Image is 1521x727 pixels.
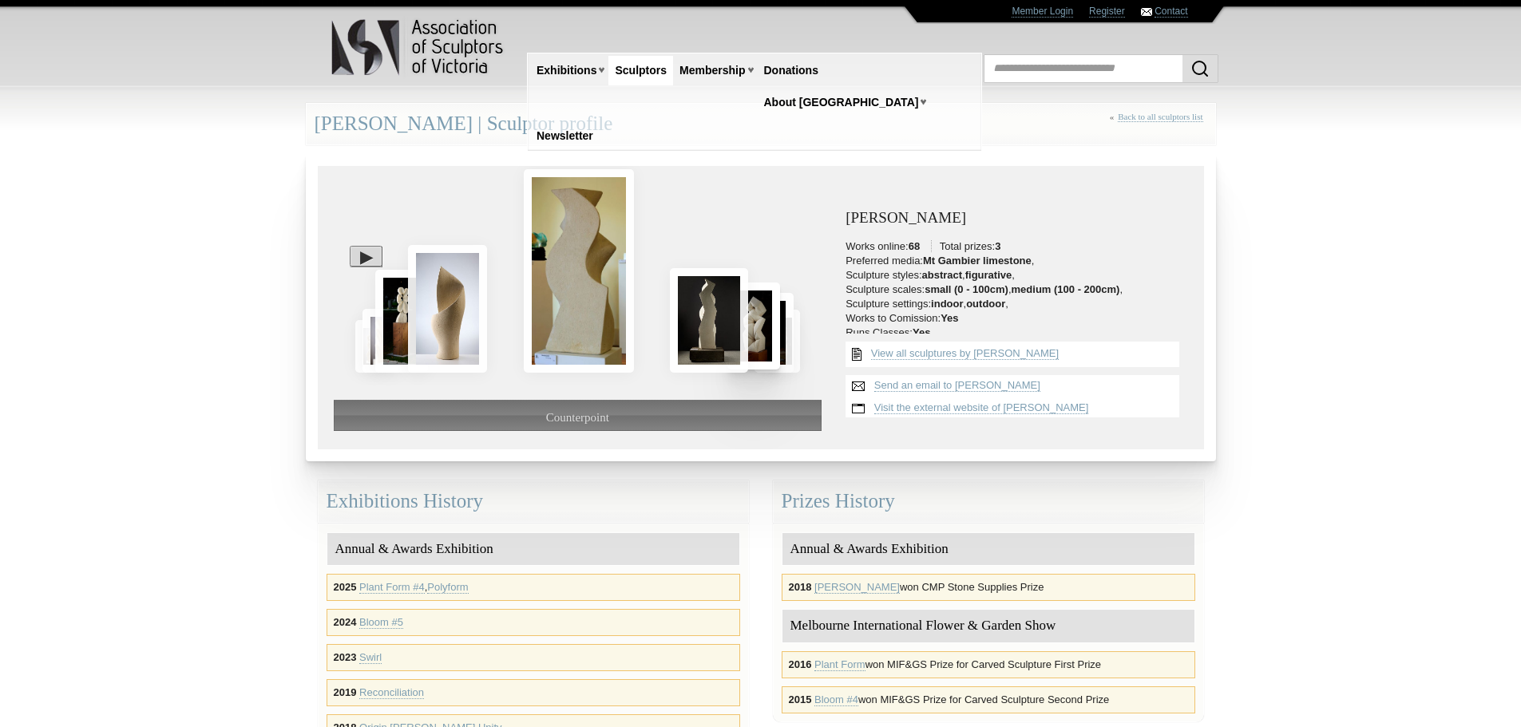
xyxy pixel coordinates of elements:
[355,320,386,372] img: Polyform
[846,283,1187,296] li: Sculpture scales: , ,
[1012,6,1073,18] a: Member Login
[871,347,1059,360] a: View all sculptures by [PERSON_NAME]
[846,255,1187,267] li: Preferred media: ,
[789,693,812,705] strong: 2015
[814,658,865,671] a: Plant Form
[909,240,920,252] strong: 68
[1190,59,1210,78] img: Search
[1110,112,1207,140] div: «
[334,581,357,593] strong: 2025
[427,581,468,594] a: Polyform
[334,616,357,628] strong: 2024
[966,298,1005,310] strong: outdoor
[758,88,925,117] a: About [GEOGRAPHIC_DATA]
[782,574,1195,601] div: won CMP Stone Supplies Prize
[673,56,751,85] a: Membership
[327,574,740,601] div: ,
[1155,6,1187,18] a: Contact
[524,169,634,373] img: Counterpoint
[362,309,402,373] img: Plant Form #4
[331,16,506,79] img: logo.png
[1012,283,1120,295] strong: medium (100 - 200cm)
[546,411,609,424] span: Counterpoint
[846,342,868,367] img: View all {sculptor_name} sculptures list
[846,240,1187,253] li: Works online: Total prizes:
[931,298,963,310] strong: indoor
[846,326,1187,339] li: Runs Classes:
[608,56,673,85] a: Sculptors
[306,103,1216,145] div: [PERSON_NAME] | Sculptor profile
[846,210,1187,227] h3: [PERSON_NAME]
[530,121,600,151] a: Newsletter
[846,269,1187,282] li: Sculpture styles: , ,
[359,651,382,664] a: Swirl
[965,269,1012,281] strong: figurative
[359,686,424,699] a: Reconciliation
[359,616,403,629] a: Bloom #5
[846,375,871,397] img: Send an email to John Bishop
[789,658,812,670] strong: 2016
[913,326,930,338] strong: Yes
[923,255,1032,267] strong: Mt Gambier limestone
[375,270,428,372] img: Bloom #5
[318,480,749,523] div: Exhibitions History
[782,610,1194,642] div: Melbourne International Flower & Garden Show
[727,283,780,369] img: Biomorph
[846,298,1187,310] li: Sculpture settings: , ,
[782,533,1194,566] div: Annual & Awards Exhibition
[1141,8,1152,16] img: Contact ASV
[1118,112,1202,122] a: Back to all sculptors list
[846,312,1187,325] li: Works to Comission:
[846,397,871,420] img: Visit website
[789,581,812,593] strong: 2018
[670,268,748,372] img: Reconciliation
[327,533,739,566] div: Annual & Awards Exhibition
[995,240,1000,252] strong: 3
[758,56,825,85] a: Donations
[941,312,958,324] strong: Yes
[874,379,1040,392] a: Send an email to [PERSON_NAME]
[408,245,487,373] img: Swirl
[1089,6,1125,18] a: Register
[359,581,425,594] a: Plant Form #4
[874,401,1089,414] a: Visit the external website of [PERSON_NAME]
[334,651,357,663] strong: 2023
[782,686,1195,713] div: won MIF&GS Prize for Carved Sculpture Second Prize
[922,269,963,281] strong: abstract
[925,283,1008,295] strong: small (0 - 100cm)
[814,581,900,594] a: [PERSON_NAME]
[773,480,1204,523] div: Prizes History
[530,56,603,85] a: Exhibitions
[814,693,858,706] a: Bloom #4
[334,686,357,698] strong: 2019
[782,651,1195,678] div: won MIF&GS Prize for Carved Sculpture First Prize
